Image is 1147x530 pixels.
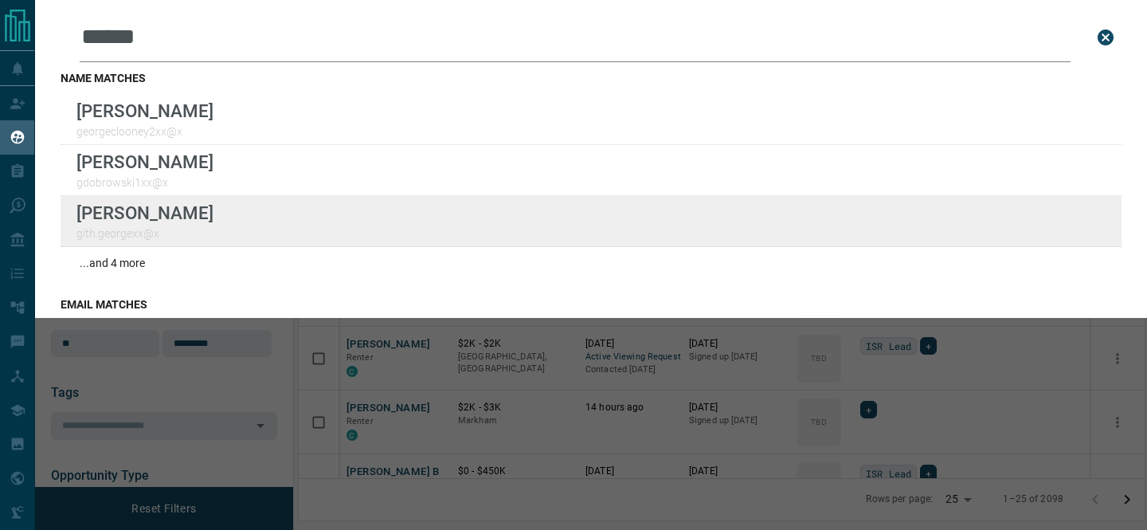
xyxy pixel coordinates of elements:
p: [PERSON_NAME] [76,202,213,223]
h3: email matches [61,298,1122,311]
button: close search bar [1090,22,1122,53]
p: [PERSON_NAME] [76,151,213,172]
h3: name matches [61,72,1122,84]
p: gith.georgexx@x [76,227,213,240]
div: ...and 4 more [61,247,1122,279]
p: [PERSON_NAME] [76,100,213,121]
p: gdobrowski1xx@x [76,176,213,189]
p: georgeclooney2xx@x [76,125,213,138]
